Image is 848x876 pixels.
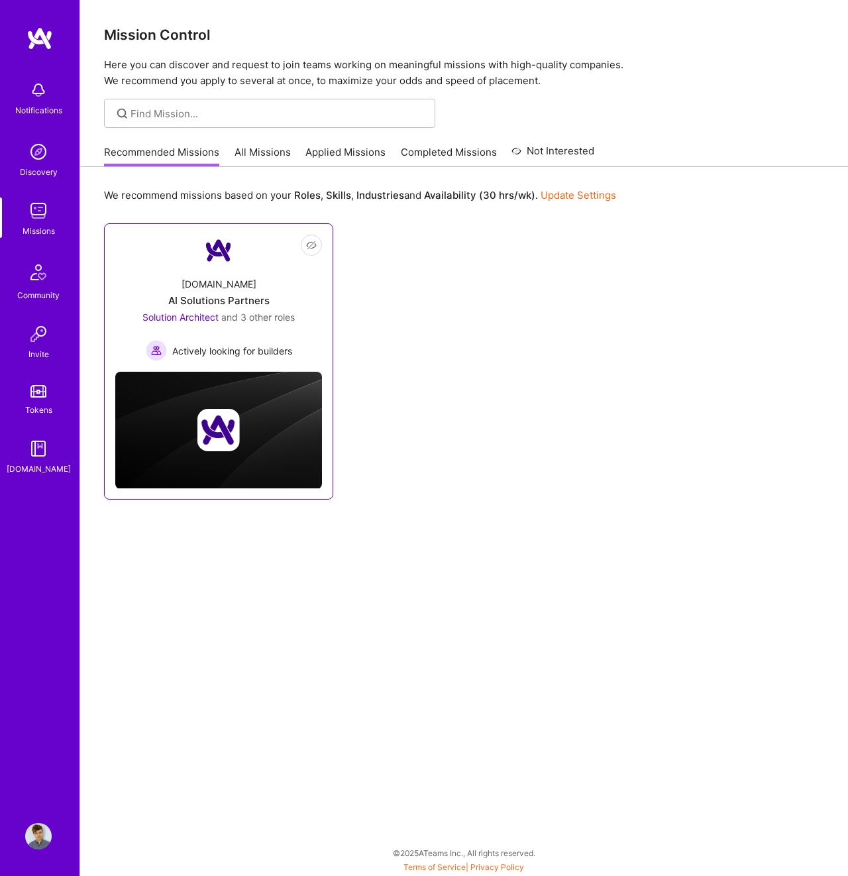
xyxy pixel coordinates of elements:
[511,143,594,167] a: Not Interested
[23,224,55,238] div: Missions
[326,189,351,201] b: Skills
[22,823,55,849] a: User Avatar
[197,409,240,451] img: Company logo
[168,294,270,307] div: AI Solutions Partners
[25,823,52,849] img: User Avatar
[20,165,58,179] div: Discovery
[25,138,52,165] img: discovery
[25,403,52,417] div: Tokens
[203,235,235,266] img: Company Logo
[305,145,386,167] a: Applied Missions
[146,340,167,361] img: Actively looking for builders
[115,235,322,361] a: Company Logo[DOMAIN_NAME]AI Solutions PartnersSolution Architect and 3 other rolesActively lookin...
[115,372,322,489] img: cover
[424,189,535,201] b: Availability (30 hrs/wk)
[25,77,52,103] img: bell
[25,321,52,347] img: Invite
[182,277,256,291] div: [DOMAIN_NAME]
[294,189,321,201] b: Roles
[79,836,848,869] div: © 2025 ATeams Inc., All rights reserved.
[23,256,54,288] img: Community
[104,27,824,43] h3: Mission Control
[104,145,219,167] a: Recommended Missions
[221,311,295,323] span: and 3 other roles
[104,57,824,89] p: Here you can discover and request to join teams working on meaningful missions with high-quality ...
[7,462,71,476] div: [DOMAIN_NAME]
[356,189,404,201] b: Industries
[541,189,616,201] a: Update Settings
[25,435,52,462] img: guide book
[26,27,53,50] img: logo
[104,188,616,202] p: We recommend missions based on your , , and .
[403,862,466,872] a: Terms of Service
[115,106,130,121] i: icon SearchGrey
[15,103,62,117] div: Notifications
[401,145,497,167] a: Completed Missions
[306,240,317,250] i: icon EyeClosed
[142,311,219,323] span: Solution Architect
[131,107,425,121] input: Find Mission...
[403,862,524,872] span: |
[470,862,524,872] a: Privacy Policy
[28,347,49,361] div: Invite
[30,385,46,398] img: tokens
[172,344,292,358] span: Actively looking for builders
[17,288,60,302] div: Community
[235,145,291,167] a: All Missions
[25,197,52,224] img: teamwork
